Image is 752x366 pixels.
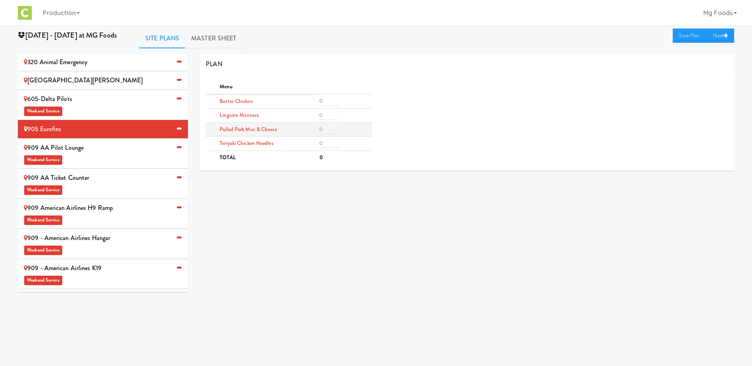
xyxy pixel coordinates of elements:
span: Weekend Service [24,246,62,255]
li: 909 AA Pilot LoungeWeekend Service [18,139,188,169]
div: 905 Eurofins [24,123,182,135]
li: 909 American Airlines H9 RampWeekend Service [18,199,188,229]
li: 605-Delta PilotsWeekend Service [18,90,188,120]
span: Weekend Service [24,276,62,285]
b: TOTAL [220,154,236,161]
span: Butter Chicken [220,97,253,105]
input: 0 [320,139,339,148]
a: Save Plan [673,29,707,43]
div: [GEOGRAPHIC_DATA][PERSON_NAME] [24,74,182,86]
input: 0 [320,96,339,106]
b: 0 [320,154,323,161]
div: 909 AA Ticket Counter [24,172,182,195]
div: 320 Animal Emergency [24,56,182,68]
span: Linguine Marinara [220,111,259,119]
span: Pulled Pork Mac & Cheese [220,126,277,133]
li: 909 - American Airlines K19Weekend Service [18,259,188,289]
span: Teriyaki Chicken Noodles [220,139,273,147]
th: Menu [218,80,318,94]
div: 909 American Airlines H9 Ramp [24,202,182,225]
div: 909 - American Airlines K19 [24,262,182,286]
a: Master Sheet [185,29,242,48]
input: 0 [320,111,339,120]
span: Weekend Service [24,215,62,225]
div: [DATE] - [DATE] at MG Foods [12,29,133,42]
li: 909 AA Ticket CounterWeekend Service [18,169,188,199]
a: Site Plans [139,29,185,48]
img: Micromart [18,6,32,20]
span: PLAN [206,59,222,69]
span: Weekend Service [24,107,62,116]
span: Weekend Service [24,155,62,165]
input: 0 [320,125,339,134]
li: 909 - American Airlines HangarWeekend Service [18,229,188,259]
li: [GEOGRAPHIC_DATA][PERSON_NAME] [18,71,188,90]
span: Weekend Service [24,185,62,195]
li: 905 Eurofins [18,120,188,139]
a: Next [707,29,734,43]
li: 909 - American Airlines M35Weekend Service [18,289,188,319]
div: 909 - American Airlines Hangar [24,232,182,255]
li: 320 Animal Emergency [18,53,188,72]
div: 605-Delta Pilots [24,93,182,116]
div: 909 AA Pilot Lounge [24,142,182,165]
